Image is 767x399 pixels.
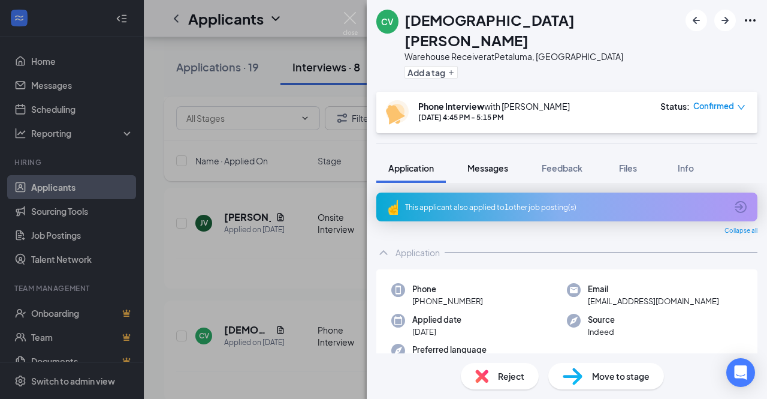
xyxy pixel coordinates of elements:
div: CV [381,16,394,28]
div: Open Intercom Messenger [726,358,755,387]
button: ArrowRight [714,10,736,31]
span: Preferred language [412,344,487,356]
span: Confirmed [693,100,734,112]
div: Warehouse Receiver at Petaluma, [GEOGRAPHIC_DATA] [404,50,680,62]
span: [DATE] [412,326,461,338]
svg: ArrowCircle [733,200,748,214]
span: down [737,103,745,112]
svg: ArrowRight [718,13,732,28]
span: Indeed [588,326,615,338]
span: Feedback [542,163,582,173]
svg: Ellipses [743,13,757,28]
span: Applied date [412,314,461,326]
span: Collapse all [724,226,757,236]
div: This applicant also applied to 1 other job posting(s) [405,202,726,212]
div: Status : [660,100,690,112]
button: ArrowLeftNew [686,10,707,31]
div: [DATE] 4:45 PM - 5:15 PM [418,112,570,122]
span: [EMAIL_ADDRESS][DOMAIN_NAME] [588,295,719,307]
b: Phone Interview [418,101,484,112]
span: Application [388,163,434,173]
span: Reject [498,370,524,383]
span: Phone [412,283,483,295]
svg: ArrowLeftNew [689,13,703,28]
span: Email [588,283,719,295]
div: Application [395,247,440,259]
button: PlusAdd a tag [404,66,458,79]
span: [PHONE_NUMBER] [412,295,483,307]
span: Move to stage [592,370,650,383]
span: Info [678,163,694,173]
span: Messages [467,163,508,173]
div: with [PERSON_NAME] [418,100,570,112]
svg: Plus [448,69,455,76]
svg: ChevronUp [376,245,391,260]
span: Source [588,314,615,326]
span: Files [619,163,637,173]
h1: [DEMOGRAPHIC_DATA][PERSON_NAME] [404,10,680,50]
